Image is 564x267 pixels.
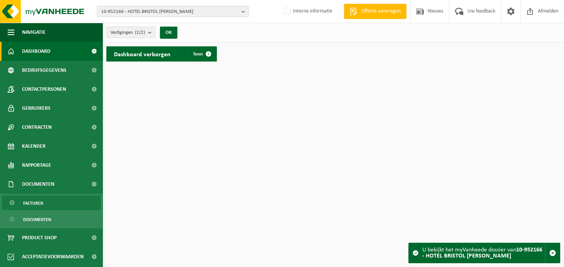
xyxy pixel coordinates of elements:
[22,118,52,137] span: Contracten
[22,42,51,61] span: Dashboard
[22,247,84,266] span: Acceptatievoorwaarden
[2,196,101,210] a: Facturen
[111,27,145,38] span: Vestigingen
[422,247,542,259] strong: 10-952166 - HOTEL BRISTOL [PERSON_NAME]
[22,99,51,118] span: Gebruikers
[2,212,101,226] a: Documenten
[106,27,155,38] button: Vestigingen(2/2)
[193,52,203,57] span: Toon
[23,196,43,210] span: Facturen
[22,61,66,80] span: Bedrijfsgegevens
[22,80,66,99] span: Contactpersonen
[359,8,403,15] span: Offerte aanvragen
[22,175,54,194] span: Documenten
[160,27,177,39] button: OK
[135,30,145,35] count: (2/2)
[422,243,545,263] div: U bekijkt het myVanheede dossier van
[23,212,51,227] span: Documenten
[106,46,178,61] h2: Dashboard verborgen
[101,6,239,17] span: 10-952166 - HOTEL BRISTOL [PERSON_NAME]
[22,156,51,175] span: Rapportage
[97,6,249,17] button: 10-952166 - HOTEL BRISTOL [PERSON_NAME]
[187,46,216,62] a: Toon
[282,6,332,17] label: Interne informatie
[344,4,406,19] a: Offerte aanvragen
[22,228,57,247] span: Product Shop
[22,23,46,42] span: Navigatie
[22,137,46,156] span: Kalender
